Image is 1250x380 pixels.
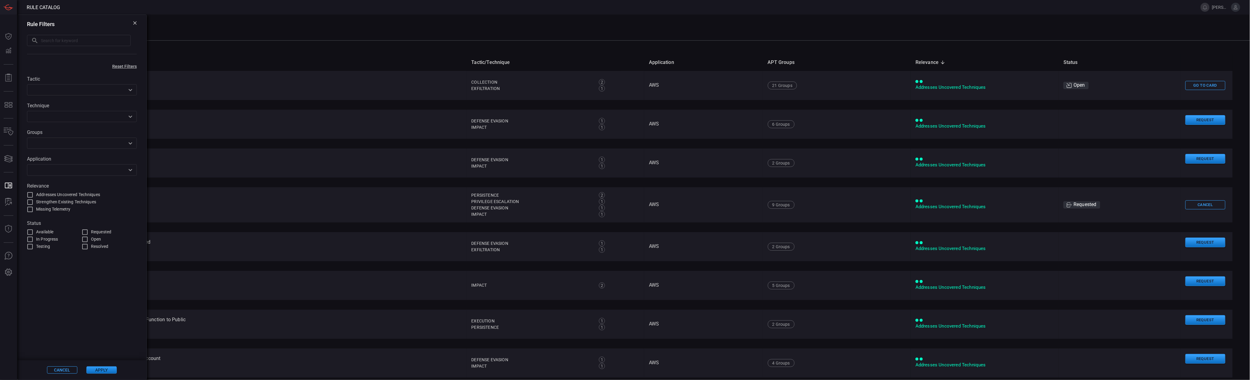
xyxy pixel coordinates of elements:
[47,366,77,374] button: Cancel
[1064,82,1089,89] div: Open
[472,163,593,169] div: Impact
[599,363,605,369] div: 1
[1185,154,1225,164] button: Request
[1,265,16,280] button: Preferences
[916,362,1054,368] div: Addresses Uncovered Techniques
[768,82,797,89] div: 21 Groups
[126,86,135,94] button: Open
[24,232,467,261] td: AWS - Amazon Machine Image Export Attempt Detected
[472,118,593,124] div: Defense Evasion
[916,123,1054,129] div: Addresses Uncovered Techniques
[1185,200,1225,210] button: Cancel
[472,211,593,218] div: Impact
[102,64,146,69] button: Reset Filters
[126,139,135,148] button: Open
[599,192,605,198] div: 2
[916,162,1054,168] div: Addresses Uncovered Techniques
[24,110,467,139] td: AWS - A Secret Was Deleted
[472,79,593,85] div: Collection
[599,240,605,246] div: 1
[36,236,58,242] span: In Progress
[916,59,947,66] span: Relevance
[768,201,795,209] div: 9 Groups
[27,103,137,108] label: Technique
[24,348,467,378] td: AWS - AutoScaling Instance Terminated by Unusual Account
[1185,238,1225,248] button: Request
[599,124,605,130] div: 1
[472,318,593,324] div: Execution
[599,282,605,288] div: 2
[24,71,467,100] td: AWS - A File or a Mount Target Created on EFS
[644,232,763,261] td: AWS
[27,76,137,82] label: Tactic
[472,247,593,253] div: Exfiltration
[1064,59,1086,66] span: Status
[472,85,593,92] div: Exfiltration
[36,192,100,198] span: Addresses Uncovered Techniques
[27,129,137,135] label: Groups
[1212,5,1229,10] span: [PERSON_NAME].[PERSON_NAME]
[24,271,467,300] td: AWS - Amazon Machine Image has been Deleted
[1185,81,1225,90] button: Go To Card
[27,156,137,162] label: Application
[41,35,131,46] input: Search for keyword
[644,271,763,300] td: AWS
[91,236,101,242] span: Open
[86,366,117,374] button: Apply
[644,71,763,100] td: AWS
[599,211,605,217] div: 1
[768,320,795,328] div: 2 Groups
[599,324,605,330] div: 1
[1185,276,1225,286] button: Request
[644,310,763,339] td: AWS
[1,98,16,112] button: MITRE - Detection Posture
[472,198,593,205] div: Privilege Escalation
[36,206,70,212] span: Missing Telemetry
[644,187,763,222] td: AWS
[472,124,593,131] div: Impact
[916,284,1054,291] div: Addresses Uncovered Techniques
[24,148,467,178] td: AWS - Access Key Deleted
[24,187,467,222] td: AWS - Access Key Modification by Unauthorized User
[916,245,1054,252] div: Addresses Uncovered Techniques
[472,363,593,369] div: Impact
[472,240,593,247] div: Defense Evasion
[91,243,108,250] span: Resolved
[27,5,60,10] span: Rule Catalog
[1,178,16,193] button: Rule Catalog
[599,157,605,163] div: 1
[1185,354,1225,364] button: Request
[644,348,763,378] td: AWS
[599,247,605,253] div: 1
[1185,115,1225,125] button: Request
[91,229,111,235] span: Requested
[472,357,593,363] div: Defense Evasion
[599,205,605,211] div: 1
[24,310,467,339] td: AWS - An Attempt was Made to Modify AWS Lambda Function to Public
[649,59,682,66] span: Application
[644,110,763,139] td: AWS
[1,152,16,166] button: Cards
[1,195,16,209] button: ALERT ANALYSIS
[916,323,1054,329] div: Addresses Uncovered Techniques
[1064,201,1100,208] div: Requested
[472,157,593,163] div: Defense Evasion
[27,220,137,226] label: Status
[472,282,593,288] div: Impact
[1,71,16,85] button: Reports
[467,54,644,71] th: Tactic/Technique
[599,198,605,205] div: 1
[644,148,763,178] td: AWS
[599,318,605,324] div: 1
[126,112,135,121] button: Open
[472,324,593,331] div: Persistence
[126,166,135,174] button: Open
[768,282,795,289] div: 5 Groups
[599,163,605,169] div: 1
[1,29,16,44] button: Dashboard
[768,120,795,128] div: 6 Groups
[768,243,795,251] div: 2 Groups
[599,79,605,85] div: 2
[36,199,96,205] span: Strengthen Existing Techniques
[1,125,16,139] button: Inventory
